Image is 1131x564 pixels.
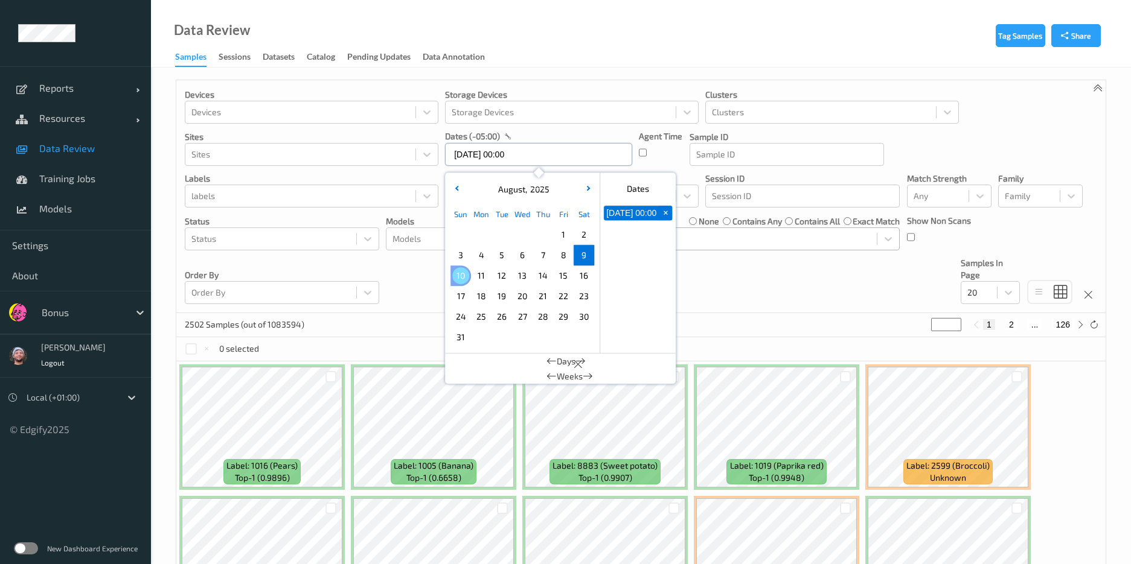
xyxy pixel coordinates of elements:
[533,286,553,306] div: Choose Thursday August 21 of 2025
[263,51,295,66] div: Datasets
[575,226,592,243] span: 2
[553,204,574,224] div: Fri
[574,265,594,286] div: Choose Saturday August 16 of 2025
[450,224,471,245] div: Choose Sunday July 27 of 2025
[534,247,551,264] span: 7
[574,224,594,245] div: Choose Saturday August 02 of 2025
[705,173,900,185] p: Session ID
[853,215,900,227] label: exact match
[533,224,553,245] div: Choose Thursday July 31 of 2025
[226,460,298,472] span: Label: 1016 (Pears)
[732,215,782,227] label: contains any
[450,286,471,306] div: Choose Sunday August 17 of 2025
[452,308,469,325] span: 24
[471,245,492,265] div: Choose Monday August 04 of 2025
[690,131,884,143] p: Sample ID
[471,224,492,245] div: Choose Monday July 28 of 2025
[471,327,492,347] div: Choose Monday September 01 of 2025
[514,267,531,284] span: 13
[639,130,682,142] p: Agent Time
[553,245,574,265] div: Choose Friday August 08 of 2025
[452,267,469,284] span: 10
[175,49,219,67] a: Samples
[983,319,995,330] button: 1
[533,306,553,327] div: Choose Thursday August 28 of 2025
[795,215,840,227] label: contains all
[553,460,658,472] span: Label: 8883 (Sweet potato)
[553,265,574,286] div: Choose Friday August 15 of 2025
[492,265,512,286] div: Choose Tuesday August 12 of 2025
[574,327,594,347] div: Choose Saturday September 06 of 2025
[423,49,497,66] a: Data Annotation
[450,204,471,224] div: Sun
[574,204,594,224] div: Sat
[907,173,992,185] p: Match Strength
[219,51,251,66] div: Sessions
[512,265,533,286] div: Choose Wednesday August 13 of 2025
[263,49,307,66] a: Datasets
[473,267,490,284] span: 11
[493,308,510,325] span: 26
[1005,319,1017,330] button: 2
[555,267,572,284] span: 15
[185,173,438,185] p: labels
[512,286,533,306] div: Choose Wednesday August 20 of 2025
[307,49,347,66] a: Catalog
[492,327,512,347] div: Choose Tuesday September 02 of 2025
[492,286,512,306] div: Choose Tuesday August 19 of 2025
[495,184,525,194] span: August
[512,327,533,347] div: Choose Wednesday September 03 of 2025
[575,308,592,325] span: 30
[574,306,594,327] div: Choose Saturday August 30 of 2025
[575,267,592,284] span: 16
[445,89,699,101] p: Storage Devices
[471,265,492,286] div: Choose Monday August 11 of 2025
[557,355,575,367] span: Days
[907,215,971,227] p: Show Non Scans
[219,49,263,66] a: Sessions
[512,224,533,245] div: Choose Wednesday July 30 of 2025
[471,306,492,327] div: Choose Monday August 25 of 2025
[450,306,471,327] div: Choose Sunday August 24 of 2025
[185,269,379,281] p: Order By
[307,51,335,66] div: Catalog
[473,308,490,325] span: 25
[452,247,469,264] span: 3
[471,204,492,224] div: Mon
[555,247,572,264] span: 8
[495,183,549,195] div: ,
[553,224,574,245] div: Choose Friday August 01 of 2025
[996,24,1045,47] button: Tag Samples
[533,265,553,286] div: Choose Thursday August 14 of 2025
[730,460,824,472] span: Label: 1019 (Paprika red)
[512,306,533,327] div: Choose Wednesday August 27 of 2025
[175,51,207,67] div: Samples
[557,370,583,382] span: Weeks
[1051,24,1101,47] button: Share
[492,306,512,327] div: Choose Tuesday August 26 of 2025
[450,327,471,347] div: Choose Sunday August 31 of 2025
[493,288,510,305] span: 19
[394,460,473,472] span: Label: 1005 (Banana)
[493,267,510,284] span: 12
[492,245,512,265] div: Choose Tuesday August 05 of 2025
[574,245,594,265] div: Choose Saturday August 09 of 2025
[534,288,551,305] span: 21
[604,206,659,220] button: [DATE] 00:00
[386,215,639,227] p: Models
[553,327,574,347] div: Choose Friday September 05 of 2025
[534,308,551,325] span: 28
[574,286,594,306] div: Choose Saturday August 23 of 2025
[527,184,549,194] span: 2025
[930,472,966,484] span: unknown
[705,89,959,101] p: Clusters
[492,224,512,245] div: Choose Tuesday July 29 of 2025
[534,267,551,284] span: 14
[445,130,500,142] p: dates (-05:00)
[471,286,492,306] div: Choose Monday August 18 of 2025
[555,226,572,243] span: 1
[553,286,574,306] div: Choose Friday August 22 of 2025
[553,306,574,327] div: Choose Friday August 29 of 2025
[185,89,438,101] p: Devices
[493,247,510,264] span: 5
